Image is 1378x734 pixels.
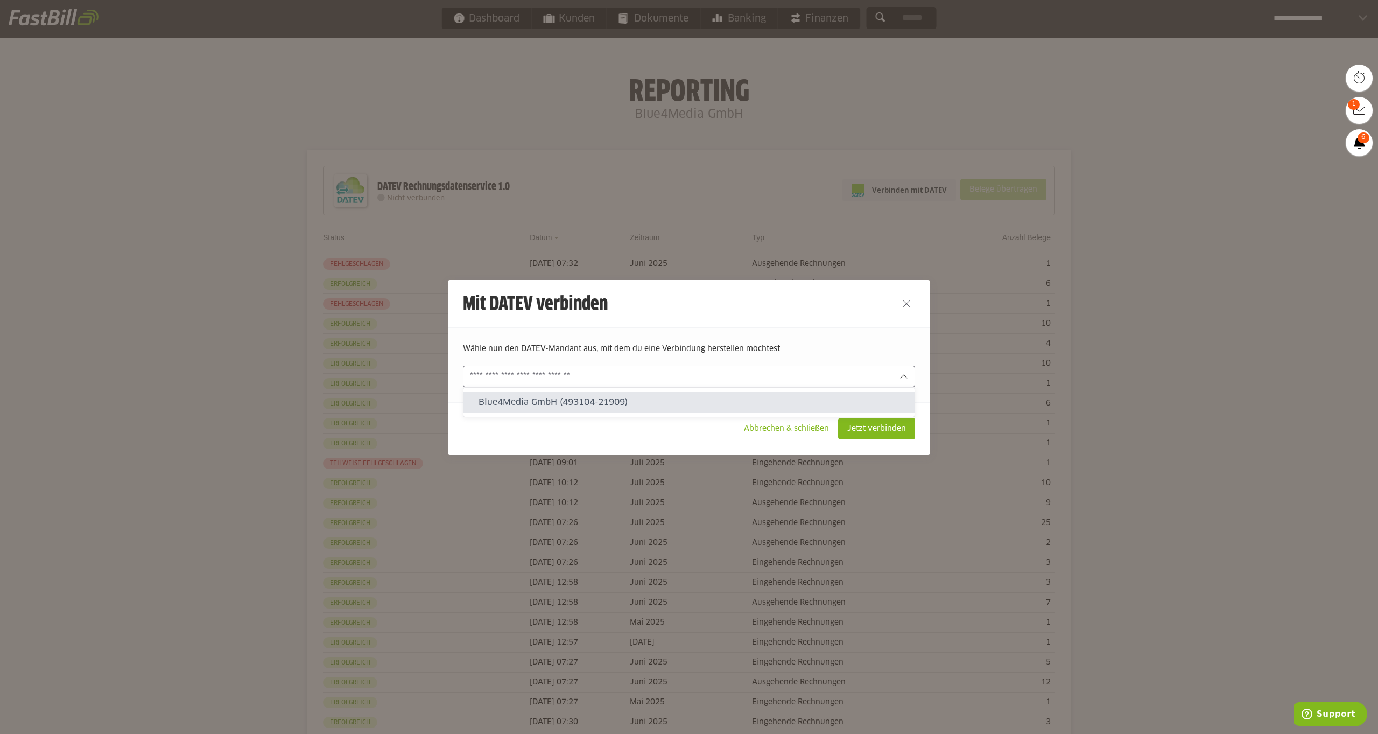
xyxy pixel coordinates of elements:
[1348,99,1360,110] span: 1
[735,418,838,439] sl-button: Abbrechen & schließen
[1294,702,1367,729] iframe: Öffnet ein Widget, in dem Sie weitere Informationen finden
[1346,129,1373,156] a: 6
[838,418,915,439] sl-button: Jetzt verbinden
[463,392,915,413] sl-option: Blue4Media GmbH (493104-21909)
[1358,132,1369,143] span: 6
[463,343,915,355] p: Wähle nun den DATEV-Mandant aus, mit dem du eine Verbindung herstellen möchtest
[1346,97,1373,124] a: 1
